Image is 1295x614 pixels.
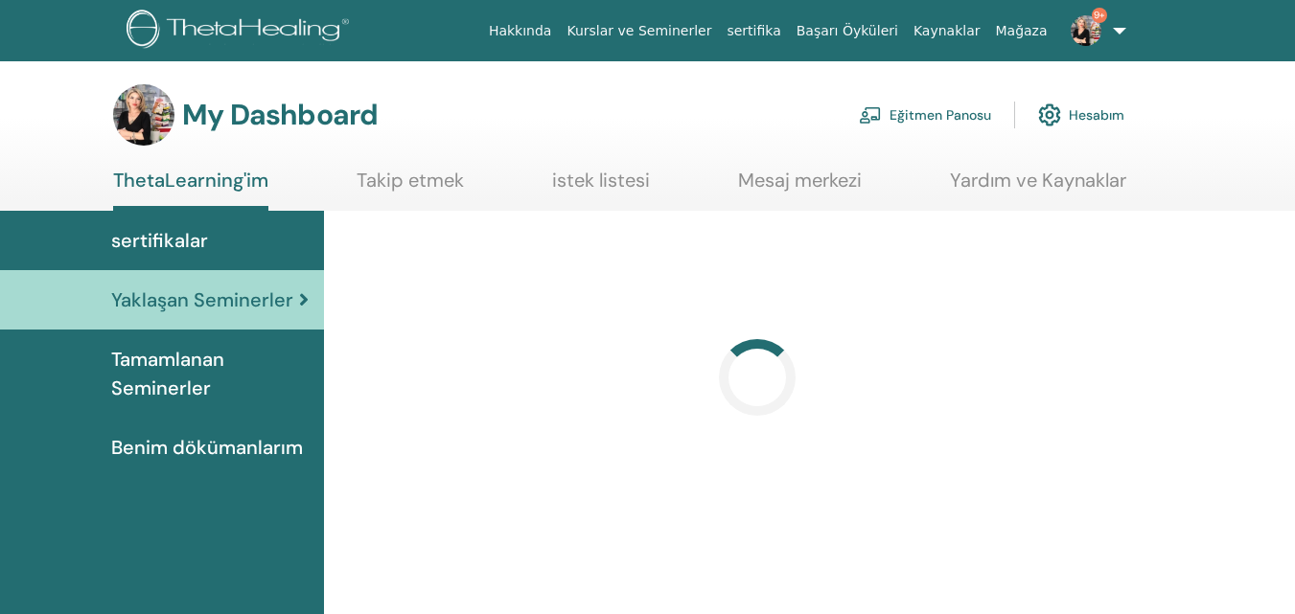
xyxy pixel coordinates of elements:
a: Eğitmen Panosu [859,94,991,136]
span: Benim dökümanlarım [111,433,303,462]
a: Kaynaklar [906,13,988,49]
span: 9+ [1092,8,1107,23]
span: Tamamlanan Seminerler [111,345,309,402]
img: default.jpg [1071,15,1101,46]
a: Kurslar ve Seminerler [559,13,719,49]
a: Hakkında [481,13,560,49]
span: Yaklaşan Seminerler [111,285,293,314]
h3: My Dashboard [182,98,378,132]
a: Mesaj merkezi [738,169,862,206]
a: Başarı Öyküleri [789,13,906,49]
img: logo.png [127,10,356,53]
a: istek listesi [552,169,650,206]
a: Hesabım [1038,94,1124,136]
a: sertifika [719,13,788,49]
img: chalkboard-teacher.svg [859,106,882,124]
a: Takip etmek [357,169,464,206]
img: default.jpg [113,84,174,146]
a: Yardım ve Kaynaklar [950,169,1126,206]
span: sertifikalar [111,226,208,255]
img: cog.svg [1038,99,1061,131]
a: ThetaLearning'im [113,169,268,211]
a: Mağaza [987,13,1054,49]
